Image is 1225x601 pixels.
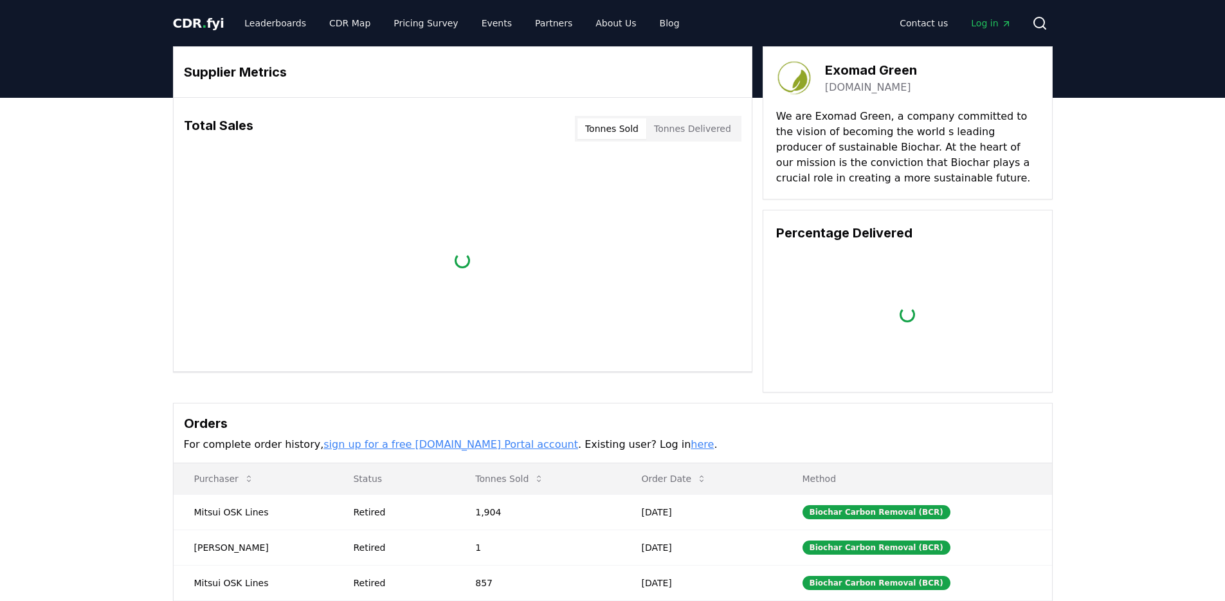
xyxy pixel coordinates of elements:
[184,437,1042,452] p: For complete order history, . Existing user? Log in .
[961,12,1021,35] a: Log in
[803,505,950,519] div: Biochar Carbon Removal (BCR)
[353,541,444,554] div: Retired
[792,472,1042,485] p: Method
[525,12,583,35] a: Partners
[649,12,690,35] a: Blog
[323,438,578,450] a: sign up for a free [DOMAIN_NAME] Portal account
[577,118,646,139] button: Tonnes Sold
[173,15,224,31] span: CDR fyi
[776,60,812,96] img: Exomad Green-logo
[621,494,781,530] td: [DATE]
[343,472,444,485] p: Status
[455,494,621,530] td: 1,904
[471,12,522,35] a: Events
[184,116,253,142] h3: Total Sales
[621,530,781,565] td: [DATE]
[353,506,444,519] div: Retired
[234,12,689,35] nav: Main
[184,414,1042,433] h3: Orders
[383,12,468,35] a: Pricing Survey
[889,12,958,35] a: Contact us
[825,60,917,80] h3: Exomad Green
[803,541,950,555] div: Biochar Carbon Removal (BCR)
[173,14,224,32] a: CDR.fyi
[776,223,1039,243] h3: Percentage Delivered
[896,304,918,326] div: loading
[455,565,621,600] td: 857
[451,250,473,272] div: loading
[174,494,333,530] td: Mitsui OSK Lines
[825,80,911,95] a: [DOMAIN_NAME]
[184,62,741,82] h3: Supplier Metrics
[465,466,554,492] button: Tonnes Sold
[621,565,781,600] td: [DATE]
[585,12,646,35] a: About Us
[631,466,717,492] button: Order Date
[776,109,1039,186] p: We are Exomad Green, a company committed to the vision of becoming the world s leading producer o...
[646,118,739,139] button: Tonnes Delivered
[353,577,444,589] div: Retired
[319,12,381,35] a: CDR Map
[202,15,206,31] span: .
[889,12,1021,35] nav: Main
[174,565,333,600] td: Mitsui OSK Lines
[803,576,950,590] div: Biochar Carbon Removal (BCR)
[234,12,316,35] a: Leaderboards
[174,530,333,565] td: [PERSON_NAME]
[691,438,714,450] a: here
[455,530,621,565] td: 1
[184,466,264,492] button: Purchaser
[971,17,1011,30] span: Log in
